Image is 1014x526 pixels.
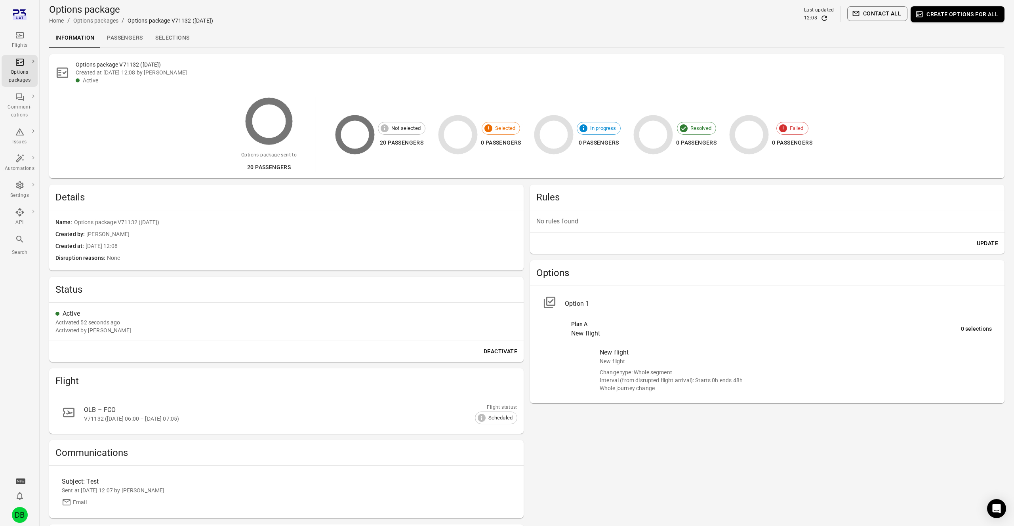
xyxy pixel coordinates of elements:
[536,217,998,226] p: No rules found
[101,29,149,48] a: Passengers
[55,218,74,227] span: Name
[86,230,517,239] span: [PERSON_NAME]
[49,17,64,24] a: Home
[55,472,517,512] a: Subject: TestSent at [DATE] 12:07 by [PERSON_NAME]Email
[2,90,38,122] a: Communi-cations
[5,42,34,50] div: Flights
[600,357,992,365] div: New flight
[49,29,1004,48] div: Local navigation
[12,507,28,523] div: DB
[480,344,520,359] button: Deactivate
[55,375,517,387] h2: Flight
[9,504,31,526] button: Daníel Benediktsson
[67,16,70,25] li: /
[55,191,517,204] h2: Details
[86,242,517,251] span: [DATE] 12:08
[565,299,992,309] div: Option 1
[536,267,998,279] h2: Options
[804,14,817,22] div: 12:08
[55,254,107,263] span: Disruption reasons
[49,29,101,48] a: Information
[49,16,213,25] nav: Breadcrumbs
[14,477,27,485] div: Tooltip anchor
[600,348,992,357] div: New flight
[475,404,517,412] div: Flight status:
[536,191,998,204] h2: Rules
[600,384,992,392] div: Whole journey change
[149,29,196,48] a: Selections
[600,368,992,376] div: Change type: Whole segment
[76,61,998,69] h2: Options package V71132 ([DATE])
[820,14,828,22] button: Refresh data
[804,6,834,14] div: Last updated
[571,320,961,329] div: Plan A
[491,124,520,132] span: Selected
[107,254,517,263] span: None
[76,69,998,76] div: Created at [DATE] 12:08 by [PERSON_NAME]
[484,414,517,422] span: Scheduled
[5,219,34,227] div: API
[73,498,87,506] div: Email
[676,138,717,148] div: 0 passengers
[2,151,38,175] a: Automations
[974,236,1001,251] button: Update
[387,124,425,132] span: Not selected
[2,232,38,259] button: Search
[241,151,297,159] div: Options package sent to
[84,415,498,423] div: V71132 ([DATE] 06:00 – [DATE] 07:05)
[600,376,992,384] div: Interval (from disrupted flight arrival): Starts 0h ends 48h
[847,6,907,21] button: Contact all
[2,28,38,52] a: Flights
[55,326,131,334] div: Activated by [PERSON_NAME]
[73,17,118,24] a: Options packages
[83,76,998,84] div: Active
[74,218,517,227] span: Options package V71132 ([DATE])
[571,329,961,338] div: New flight
[49,3,213,16] h1: Options package
[772,138,812,148] div: 0 passengers
[55,446,517,459] h2: Communications
[5,103,34,119] div: Communi-cations
[2,178,38,202] a: Settings
[2,55,38,87] a: Options packages
[2,205,38,229] a: API
[128,17,213,25] div: Options package V71132 ([DATE])
[961,325,992,334] div: 0 selections
[911,6,1004,22] button: Create options for all
[12,488,28,504] button: Notifications
[5,165,34,173] div: Automations
[5,69,34,84] div: Options packages
[55,242,86,251] span: Created at
[686,124,716,132] span: Resolved
[62,477,399,486] div: Subject: Test
[586,124,621,132] span: In progress
[987,499,1006,518] div: Open Intercom Messenger
[5,192,34,200] div: Settings
[55,400,517,427] a: OLB – FCOV71132 ([DATE] 06:00 – [DATE] 07:05)
[5,138,34,146] div: Issues
[785,124,808,132] span: Failed
[577,138,621,148] div: 0 passengers
[63,309,517,318] div: Active
[481,138,521,148] div: 0 passengers
[378,138,425,148] div: 20 passengers
[241,162,297,172] div: 20 passengers
[84,405,498,415] div: OLB – FCO
[122,16,124,25] li: /
[2,125,38,149] a: Issues
[5,249,34,257] div: Search
[55,318,120,326] div: 28 Aug 2025 12:08
[55,230,86,239] span: Created by
[62,486,511,494] div: Sent at [DATE] 12:07 by [PERSON_NAME]
[55,283,517,296] h2: Status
